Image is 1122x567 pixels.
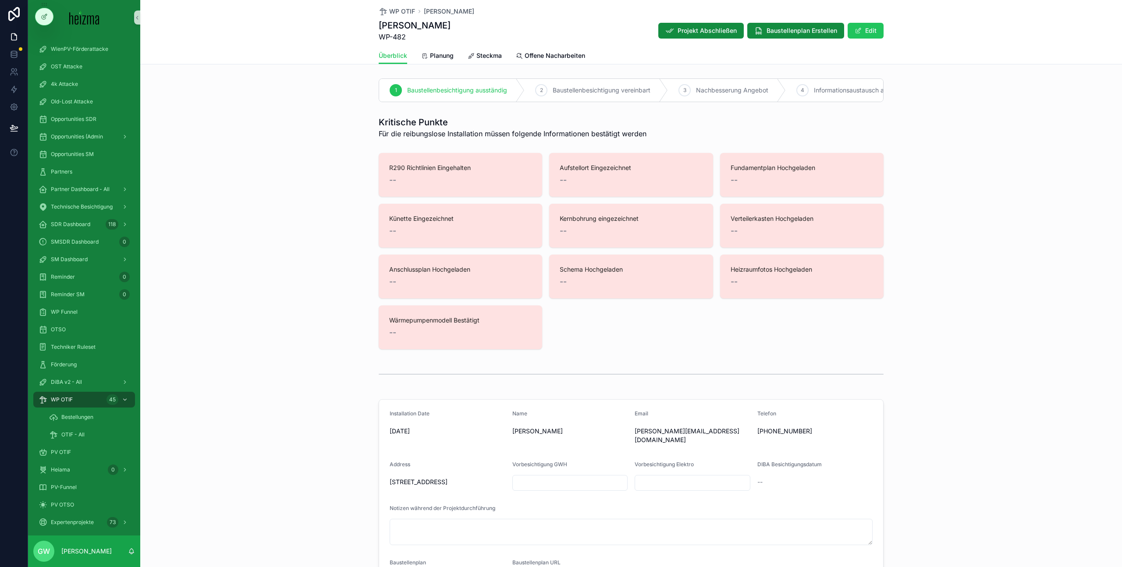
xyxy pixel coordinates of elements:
[389,174,396,186] span: --
[421,48,454,65] a: Planung
[757,478,763,486] span: --
[33,59,135,74] a: OST Attacke
[108,464,118,475] div: 0
[51,466,70,473] span: Heiama
[33,164,135,180] a: Partners
[33,129,135,145] a: Opportunities (Admin
[51,361,77,368] span: Förderung
[731,225,738,237] span: --
[51,46,108,53] span: WienPV-Förderattacke
[33,339,135,355] a: Techniker Ruleset
[757,427,873,436] span: [PHONE_NUMBER]
[51,519,94,526] span: Expertenprojekte
[635,427,750,444] span: [PERSON_NAME][EMAIL_ADDRESS][DOMAIN_NAME]
[389,163,532,172] span: R290 Richtlinien Eingehalten
[767,26,837,35] span: Baustellenplan Erstellen
[33,497,135,513] a: PV OTSO
[658,23,744,39] button: Projekt Abschließen
[731,174,738,186] span: --
[38,546,50,556] span: GW
[106,219,118,230] div: 118
[379,32,451,42] span: WP-482
[801,87,804,94] span: 4
[51,221,90,228] span: SDR Dashboard
[33,287,135,302] a: Reminder SM0
[33,392,135,408] a: WP OTIF45
[512,559,561,566] span: Baustellenplan URL
[51,344,96,351] span: Techniker Ruleset
[560,265,702,274] span: Schema Hochgeladen
[33,374,135,390] a: DiBA v2 - All
[44,409,135,425] a: Bestellungen
[51,203,113,210] span: Technische Besichtigung
[560,174,567,186] span: --
[51,256,88,263] span: SM Dashboard
[696,86,768,95] span: Nachbesserung Angebot
[389,214,532,223] span: Künette Eingezeichnet
[33,357,135,372] a: Förderung
[757,410,776,417] span: Telefon
[51,379,82,386] span: DiBA v2 - All
[525,51,585,60] span: Offene Nacharbeiten
[119,237,130,247] div: 0
[51,291,85,298] span: Reminder SM
[51,449,71,456] span: PV OTIF
[33,146,135,162] a: Opportunities SM
[51,238,99,245] span: SMSDR Dashboard
[560,225,567,237] span: --
[51,484,77,491] span: PV-Funnel
[379,19,451,32] h1: [PERSON_NAME]
[28,35,140,535] div: scrollable content
[33,234,135,250] a: SMSDR Dashboard0
[51,151,94,158] span: Opportunities SM
[678,26,737,35] span: Projekt Abschließen
[379,116,646,128] h1: Kritische Punkte
[51,63,82,70] span: OST Attacke
[757,461,822,468] span: DIBA Besichtigungsdatum
[512,410,527,417] span: Name
[512,461,567,468] span: Vorbesichtigung GWH
[33,76,135,92] a: 4k Attacke
[389,7,415,16] span: WP OTIF
[33,304,135,320] a: WP Funnel
[731,163,873,172] span: Fundamentplan Hochgeladen
[814,86,912,95] span: Informationsaustausch ausständig
[390,559,426,566] span: Baustellenplan
[635,410,648,417] span: Email
[33,444,135,460] a: PV OTIF
[33,252,135,267] a: SM Dashboard
[51,308,78,315] span: WP Funnel
[747,23,844,39] button: Baustellenplan Erstellen
[516,48,585,65] a: Offene Nacharbeiten
[390,461,410,468] span: Address
[33,41,135,57] a: WienPV-Förderattacke
[389,265,532,274] span: Anschlussplan Hochgeladen
[731,276,738,288] span: --
[33,181,135,197] a: Partner Dashboard - All
[107,394,118,405] div: 45
[389,316,532,325] span: Wärmepumpenmodell Bestätigt
[119,289,130,300] div: 0
[33,462,135,478] a: Heiama0
[731,214,873,223] span: Verteilerkasten Hochgeladen
[61,431,85,438] span: OTIF - All
[107,517,118,528] div: 73
[33,514,135,530] a: Expertenprojekte73
[390,410,430,417] span: Installation Date
[44,427,135,443] a: OTIF - All
[33,94,135,110] a: Old-Lost Attacke
[51,186,110,193] span: Partner Dashboard - All
[848,23,884,39] button: Edit
[512,427,628,436] span: [PERSON_NAME]
[51,81,78,88] span: 4k Attacke
[395,87,397,94] span: 1
[424,7,474,16] a: [PERSON_NAME]
[553,86,650,95] span: Baustellenbesichtigung vereinbart
[390,427,505,436] span: [DATE]
[560,276,567,288] span: --
[560,214,702,223] span: Kernbohrung eingezeichnet
[390,478,505,486] span: [STREET_ADDRESS]
[33,269,135,285] a: Reminder0
[51,501,74,508] span: PV OTSO
[389,276,396,288] span: --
